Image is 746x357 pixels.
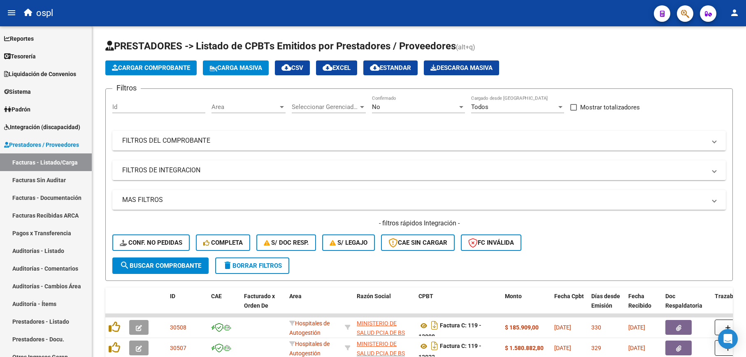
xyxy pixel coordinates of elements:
[456,43,475,51] span: (alt+q)
[551,287,588,324] datatable-header-cell: Fecha Cpbt
[112,190,726,210] mat-expansion-panel-header: MAS FILTROS
[628,324,645,331] span: [DATE]
[461,234,521,251] button: FC Inválida
[203,60,269,75] button: Carga Masiva
[357,320,405,345] span: MINISTERIO DE SALUD PCIA DE BS AS O. P.
[418,322,481,340] strong: Factura C: 119 - 12008
[112,82,141,94] h3: Filtros
[244,293,275,309] span: Facturado x Orden De
[36,4,53,22] span: ospl
[289,293,302,299] span: Area
[209,64,262,72] span: Carga Masiva
[289,341,330,357] span: Hospitales de Autogestión
[591,345,601,351] span: 329
[4,52,36,61] span: Tesorería
[370,63,380,72] mat-icon: cloud_download
[662,287,711,324] datatable-header-cell: Doc Respaldatoria
[256,234,316,251] button: S/ Doc Resp.
[4,70,76,79] span: Liquidación de Convenios
[170,324,186,331] span: 30508
[211,103,278,111] span: Area
[203,239,243,246] span: Completa
[588,287,625,324] datatable-header-cell: Días desde Emisión
[112,160,726,180] mat-expansion-panel-header: FILTROS DE INTEGRACION
[430,64,493,72] span: Descarga Masiva
[357,319,412,336] div: 30626983398
[120,239,182,246] span: Conf. no pedidas
[223,262,282,269] span: Borrar Filtros
[281,63,291,72] mat-icon: cloud_download
[281,64,303,72] span: CSV
[286,287,342,324] datatable-header-cell: Area
[468,239,514,246] span: FC Inválida
[357,293,391,299] span: Razón Social
[628,345,645,351] span: [DATE]
[4,34,34,43] span: Reportes
[275,60,310,75] button: CSV
[215,257,289,274] button: Borrar Filtros
[105,60,197,75] button: Cargar Comprobante
[554,345,571,351] span: [DATE]
[208,287,241,324] datatable-header-cell: CAE
[730,8,739,18] mat-icon: person
[316,60,357,75] button: EXCEL
[122,166,706,175] mat-panel-title: FILTROS DE INTEGRACION
[112,257,209,274] button: Buscar Comprobante
[223,260,232,270] mat-icon: delete
[4,105,30,114] span: Padrón
[471,103,488,111] span: Todos
[4,123,80,132] span: Integración (discapacidad)
[370,64,411,72] span: Estandar
[415,287,502,324] datatable-header-cell: CPBT
[322,234,375,251] button: S/ legajo
[264,239,309,246] span: S/ Doc Resp.
[323,63,332,72] mat-icon: cloud_download
[330,239,367,246] span: S/ legajo
[388,239,447,246] span: CAE SIN CARGAR
[381,234,455,251] button: CAE SIN CARGAR
[7,8,16,18] mat-icon: menu
[424,60,499,75] app-download-masive: Descarga masiva de comprobantes (adjuntos)
[112,219,726,228] h4: - filtros rápidos Integración -
[122,136,706,145] mat-panel-title: FILTROS DEL COMPROBANTE
[112,131,726,151] mat-expansion-panel-header: FILTROS DEL COMPROBANTE
[554,293,584,299] span: Fecha Cpbt
[429,319,440,332] i: Descargar documento
[554,324,571,331] span: [DATE]
[628,293,651,309] span: Fecha Recibido
[429,339,440,352] i: Descargar documento
[591,324,601,331] span: 330
[211,293,222,299] span: CAE
[167,287,208,324] datatable-header-cell: ID
[122,195,706,204] mat-panel-title: MAS FILTROS
[289,320,330,336] span: Hospitales de Autogestión
[424,60,499,75] button: Descarga Masiva
[665,293,702,309] span: Doc Respaldatoria
[292,103,358,111] span: Seleccionar Gerenciador
[120,260,130,270] mat-icon: search
[372,103,380,111] span: No
[323,64,351,72] span: EXCEL
[241,287,286,324] datatable-header-cell: Facturado x Orden De
[105,40,456,52] span: PRESTADORES -> Listado de CPBTs Emitidos por Prestadores / Proveedores
[505,345,544,351] strong: $ 1.580.882,80
[502,287,551,324] datatable-header-cell: Monto
[4,87,31,96] span: Sistema
[418,293,433,299] span: CPBT
[112,234,190,251] button: Conf. no pedidas
[357,339,412,357] div: 30626983398
[170,293,175,299] span: ID
[625,287,662,324] datatable-header-cell: Fecha Recibido
[363,60,418,75] button: Estandar
[170,345,186,351] span: 30507
[505,324,539,331] strong: $ 185.909,00
[580,102,640,112] span: Mostrar totalizadores
[120,262,201,269] span: Buscar Comprobante
[505,293,522,299] span: Monto
[353,287,415,324] datatable-header-cell: Razón Social
[112,64,190,72] span: Cargar Comprobante
[196,234,250,251] button: Completa
[591,293,620,309] span: Días desde Emisión
[4,140,79,149] span: Prestadores / Proveedores
[718,329,738,349] div: Open Intercom Messenger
